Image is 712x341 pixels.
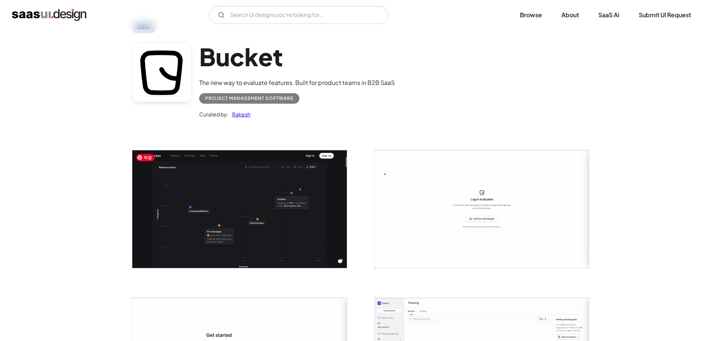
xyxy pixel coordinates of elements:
span: 저장 [136,154,155,161]
a: Browse [511,7,551,23]
a: Rakesh [228,110,250,119]
div: Curated by: [199,110,228,119]
input: Search UI designs you're looking for... [209,6,388,24]
img: 65b73cfd80c184325a7c3f91_bucket%20Home%20Screen.png [132,150,347,268]
a: open lightbox [375,150,589,268]
a: Submit UI Request [630,7,700,23]
a: home [12,9,86,21]
form: Email Form [209,6,388,24]
div: Project Management Software [205,94,293,103]
a: SaaS Ai [589,7,628,23]
div: The new way to evaluate features. Built for product teams in B2B SaaS [199,78,395,87]
img: 65b73cfc7771d0b8c89ad3ef_bucket%20Login%20screen.png [375,150,589,268]
h1: Bucket [199,42,395,71]
a: About [552,7,588,23]
a: open lightbox [132,150,347,268]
